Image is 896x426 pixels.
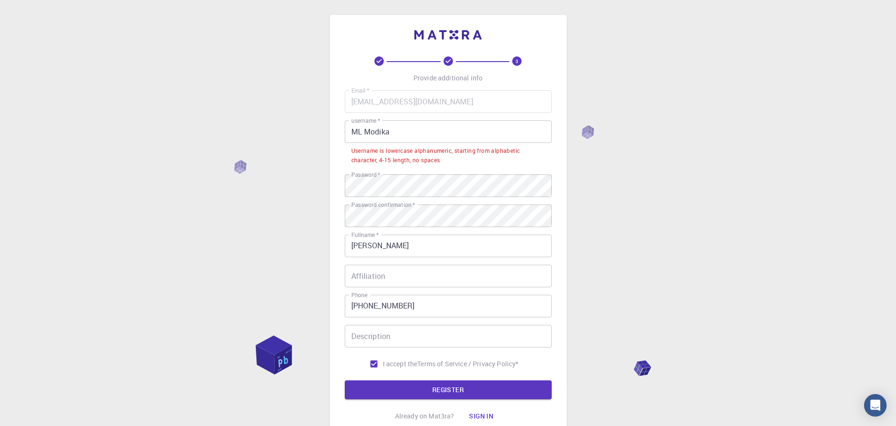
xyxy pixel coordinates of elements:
[351,87,369,95] label: Email
[461,407,501,426] button: Sign in
[351,231,379,239] label: Fullname
[515,58,518,64] text: 3
[383,359,418,369] span: I accept the
[345,380,552,399] button: REGISTER
[417,359,518,369] a: Terms of Service / Privacy Policy*
[864,394,887,417] div: Open Intercom Messenger
[351,146,545,165] div: Username is lowercase alphanumeric, starting from alphabetic character, 4-15 length, no spaces
[413,73,483,83] p: Provide additional info
[417,359,518,369] p: Terms of Service / Privacy Policy *
[351,171,380,179] label: Password
[351,117,380,125] label: username
[351,201,415,209] label: Password confirmation
[351,291,367,299] label: Phone
[395,411,454,421] p: Already on Mat3ra?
